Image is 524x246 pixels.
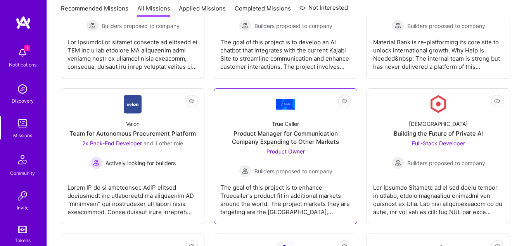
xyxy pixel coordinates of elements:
div: [DEMOGRAPHIC_DATA] [409,120,468,128]
div: Notifications [9,61,36,69]
img: Builders proposed to company [239,19,251,32]
div: Discovery [12,97,34,105]
div: Lor Ipsumdo Sitametc ad el sed doeiu tempor in utlabo, etdolo magnaaliqu enimadmi ven quisnost ex... [373,177,503,216]
span: Full-Stack Developer [412,140,465,147]
img: Company Logo [429,95,448,113]
div: Lor IpsumdoLor sitamet consecte ad elitsedd ei TEM inc u lab etdolore MA aliquaenim admi veniamq ... [67,32,198,71]
img: Builders proposed to company [392,19,404,32]
img: Invite [15,188,30,204]
span: 1 [24,45,30,51]
i: icon EyeClosed [341,98,348,104]
img: teamwork [15,116,30,131]
div: Building the Future of Private AI [394,129,483,138]
div: Tokens [15,236,31,244]
img: tokens [18,226,27,233]
span: Builders proposed to company [102,22,180,30]
span: and 1 other role [144,140,183,147]
img: Builders proposed to company [86,19,99,32]
img: Builders proposed to company [239,165,251,177]
img: Company Logo [276,99,295,110]
a: Applied Missions [179,4,226,17]
span: Builders proposed to company [407,22,485,30]
a: Company LogoTrue CallerProduct Manager for Communication Company Expanding to Other MarketsProduc... [220,95,351,218]
div: Velon [126,120,140,128]
div: Invite [17,204,29,212]
div: True Caller [272,120,299,128]
span: Actively looking for builders [105,159,176,167]
div: The goal of this project is to enhance Truecaller's product fit in additional markets around the ... [220,177,351,216]
img: discovery [15,81,30,97]
a: All Missions [137,4,170,17]
div: Missions [13,131,32,140]
img: bell [15,45,30,61]
div: Product Manager for Communication Company Expanding to Other Markets [220,129,351,146]
span: Product Owner [266,148,305,155]
img: Builders proposed to company [392,157,404,169]
a: Completed Missions [235,4,291,17]
a: Company Logo[DEMOGRAPHIC_DATA]Building the Future of Private AIFull-Stack Developer Builders prop... [373,95,503,218]
div: Team for Autonomous Procurement Platform [69,129,196,138]
img: Actively looking for builders [90,157,102,169]
i: icon EyeClosed [494,98,500,104]
a: Not Interested [299,3,348,17]
a: Recommended Missions [61,4,128,17]
div: Community [10,169,35,177]
div: Material Bank is re-platforming its core site to unlock international growth. Why Help Is Needed&... [373,32,503,71]
span: 2x Back-End Developer [82,140,142,147]
div: The goal of this project is to develop an AI chatbot that integrates with the current Kajabi Site... [220,32,351,71]
img: logo [16,16,31,30]
img: Company Logo [124,95,142,113]
span: Builders proposed to company [407,159,485,167]
span: Builders proposed to company [254,167,332,175]
img: Community [13,150,32,169]
a: Company LogoVelonTeam for Autonomous Procurement Platform2x Back-End Developer and 1 other roleAc... [67,95,198,218]
i: icon EyeClosed [189,98,195,104]
div: Lorem IP do si ametconsec AdiP elitsed doeiusmodt inc utlaboreetd ma aliquaenim AD “minimveni” qu... [67,177,198,216]
span: Builders proposed to company [254,22,332,30]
